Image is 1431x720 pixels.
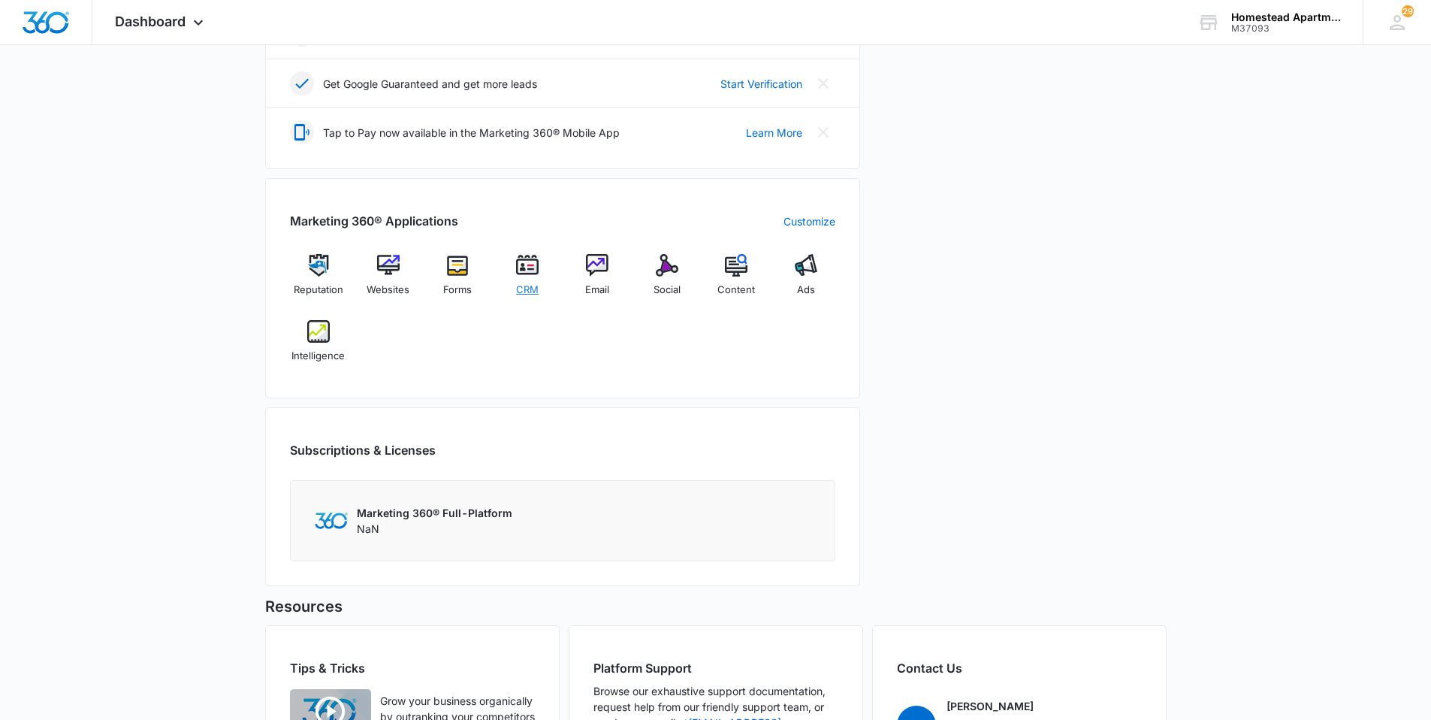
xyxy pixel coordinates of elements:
a: Email [569,254,626,308]
a: Websites [359,254,417,308]
img: Marketing 360 Logo [315,513,348,528]
span: Dashboard [115,14,186,29]
a: Reputation [290,254,348,308]
h2: Contact Us [897,659,1142,677]
span: Reputation [294,283,343,298]
button: Close [811,71,835,95]
span: Ads [797,283,815,298]
h2: Platform Support [593,659,838,677]
span: Email [585,283,609,298]
div: account name [1231,11,1341,23]
span: Content [717,283,755,298]
span: Forms [443,283,472,298]
h2: Marketing 360® Applications [290,212,458,230]
div: NaN [357,505,512,537]
a: Content [708,254,765,308]
h5: Resources [265,595,1167,618]
div: account id [1231,23,1341,34]
h2: Tips & Tricks [290,659,535,677]
button: Close [811,120,835,144]
a: Forms [429,254,487,308]
span: CRM [516,283,539,298]
a: Intelligence [290,320,348,374]
p: [PERSON_NAME] [946,698,1034,714]
span: Websites [367,283,409,298]
p: Get Google Guaranteed and get more leads [323,76,537,92]
h2: Subscriptions & Licenses [290,441,436,459]
div: notifications count [1402,5,1414,17]
a: Learn More [746,125,802,141]
a: CRM [499,254,557,308]
a: Social [638,254,696,308]
a: Ads [777,254,835,308]
a: Start Verification [720,76,802,92]
span: Intelligence [291,349,345,364]
span: 29 [1402,5,1414,17]
a: Customize [783,213,835,229]
p: Tap to Pay now available in the Marketing 360® Mobile App [323,125,620,141]
span: Social [654,283,681,298]
p: Marketing 360® Full-Platform [357,505,512,521]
